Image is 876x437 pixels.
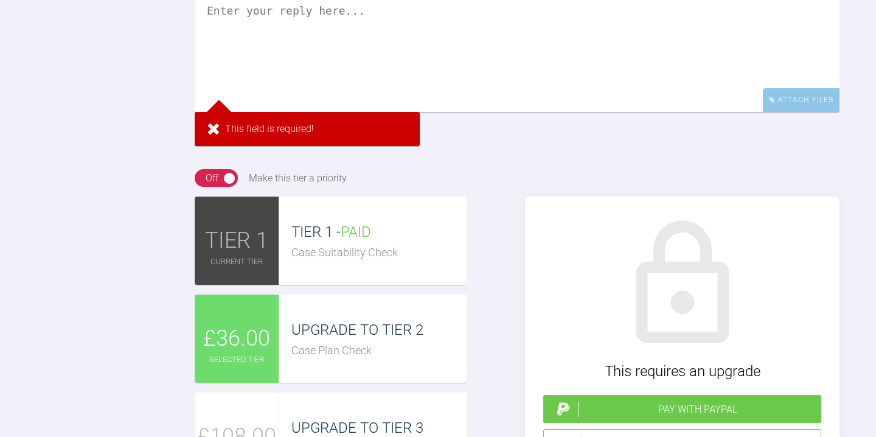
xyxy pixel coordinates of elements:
span: £36.00 [203,321,270,357]
div: Make this tier a priority [249,170,347,186]
span: UPGRADE TO TIER 2 [291,321,423,338]
div: Pay with PayPal [579,402,816,418]
div: This requires an upgrade [543,360,821,383]
div: This field is required! [195,112,420,146]
span: TIER 1 [205,223,268,259]
span: PAID [341,223,371,240]
span: TIER 1 - [291,223,371,240]
div: Case Plan Check [291,342,467,360]
img: lock.6dc949b6.svg [613,215,753,355]
div: Off [206,170,218,186]
img: paypal.a7a4ce45.svg [554,400,572,418]
span: UPGRADE TO TIER 3 [291,419,423,436]
div: Attach Files [763,88,839,112]
div: Case Suitability Check [291,244,467,262]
